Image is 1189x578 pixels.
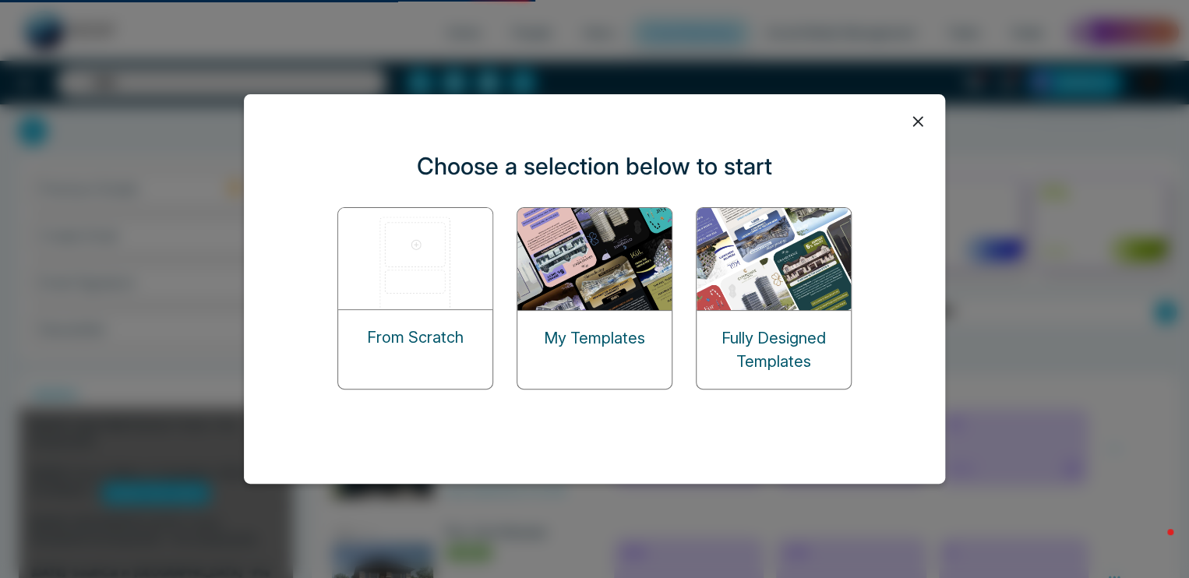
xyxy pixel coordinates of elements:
p: Choose a selection below to start [417,149,772,184]
p: Fully Designed Templates [697,326,851,373]
p: From Scratch [367,326,464,349]
img: designed-templates.png [697,208,852,310]
img: start-from-scratch.png [338,208,494,309]
iframe: Intercom live chat [1136,525,1173,562]
img: my-templates.png [517,208,673,310]
p: My Templates [544,326,645,350]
